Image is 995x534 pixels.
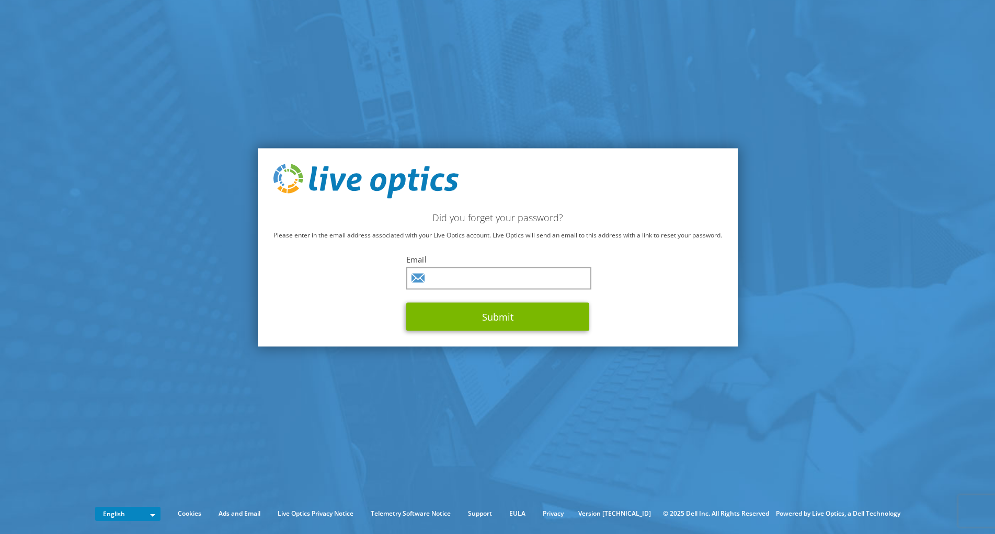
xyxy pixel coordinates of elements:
[270,508,361,519] a: Live Optics Privacy Notice
[273,164,459,199] img: live_optics_svg.svg
[211,508,268,519] a: Ads and Email
[776,508,900,519] li: Powered by Live Optics, a Dell Technology
[658,508,774,519] li: © 2025 Dell Inc. All Rights Reserved
[363,508,459,519] a: Telemetry Software Notice
[273,229,722,241] p: Please enter in the email address associated with your Live Optics account. Live Optics will send...
[501,508,533,519] a: EULA
[535,508,571,519] a: Privacy
[573,508,656,519] li: Version [TECHNICAL_ID]
[460,508,500,519] a: Support
[406,254,589,264] label: Email
[170,508,209,519] a: Cookies
[406,302,589,331] button: Submit
[273,211,722,223] h2: Did you forget your password?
